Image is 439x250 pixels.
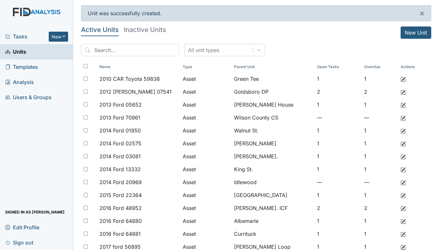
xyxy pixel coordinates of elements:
[362,227,398,240] td: 1
[231,124,314,137] td: Walnut St.
[81,44,179,56] input: Search...
[231,98,314,111] td: [PERSON_NAME] House
[5,92,52,102] span: Users & Groups
[231,176,314,189] td: Idlewood
[99,217,142,225] span: 2016 Ford 64880
[362,202,398,214] td: 2
[362,163,398,176] td: 1
[49,32,68,42] button: New
[231,150,314,163] td: [PERSON_NAME].
[180,227,231,240] td: Asset
[362,85,398,98] td: 2
[180,214,231,227] td: Asset
[99,152,141,160] span: 2014 Ford 03081
[180,61,231,72] th: Toggle SortBy
[231,163,314,176] td: King St.
[5,207,65,217] span: Signed in as [PERSON_NAME]
[5,33,49,40] a: Tasks
[99,230,141,238] span: 2016 Ford 64881
[231,85,314,98] td: Goldsboro DP
[5,237,33,247] span: Sign out
[314,61,362,72] th: Toggle SortBy
[314,214,362,227] td: 1
[97,61,180,72] th: Toggle SortBy
[362,111,398,124] td: —
[180,202,231,214] td: Asset
[99,127,141,134] span: 2014 Ford 01950
[314,176,362,189] td: —
[231,202,314,214] td: [PERSON_NAME]. ICF
[99,165,141,173] span: 2014 Ford 13332
[314,72,362,85] td: 1
[180,111,231,124] td: Asset
[5,222,39,232] span: Edit Profile
[180,163,231,176] td: Asset
[81,26,119,33] h5: Active Units
[314,150,362,163] td: 1
[314,189,362,202] td: 1
[362,61,398,72] th: Toggle SortBy
[231,137,314,150] td: [PERSON_NAME]
[314,124,362,137] td: 1
[99,88,172,96] span: 2012 [PERSON_NAME] 07541
[231,111,314,124] td: Wilson County CS
[5,47,26,57] span: Units
[362,189,398,202] td: 1
[314,98,362,111] td: 1
[231,227,314,240] td: Currituck
[124,26,166,33] h5: Inactive Units
[180,137,231,150] td: Asset
[419,8,424,18] span: ×
[188,46,219,54] div: All unit types
[314,163,362,176] td: 1
[180,85,231,98] td: Asset
[231,72,314,85] td: Green Tee
[81,5,431,21] div: Unit was successfully created.
[180,150,231,163] td: Asset
[231,214,314,227] td: Albemarle
[180,176,231,189] td: Asset
[362,98,398,111] td: 1
[314,202,362,214] td: 2
[99,178,142,186] span: 2014 Ford 20969
[314,137,362,150] td: 1
[180,189,231,202] td: Asset
[99,75,160,83] span: 2010 CAR Toyota 59838
[362,137,398,150] td: 1
[314,85,362,98] td: 2
[180,98,231,111] td: Asset
[99,114,140,121] span: 2013 Ford 70961
[401,26,431,39] a: New Unit
[362,150,398,163] td: 1
[362,72,398,85] td: 1
[180,124,231,137] td: Asset
[413,5,431,21] button: ×
[99,140,141,147] span: 2014 Ford 02575
[231,61,314,72] th: Toggle SortBy
[231,189,314,202] td: [GEOGRAPHIC_DATA]
[5,62,38,72] span: Templates
[99,101,142,109] span: 2013 Ford 05652
[362,176,398,189] td: —
[398,61,430,72] th: Actions
[314,111,362,124] td: —
[99,191,142,199] span: 2015 Ford 22364
[5,77,34,87] span: Analysis
[362,214,398,227] td: 1
[99,204,142,212] span: 2016 Ford 48952
[362,124,398,137] td: 1
[314,227,362,240] td: 1
[180,72,231,85] td: Asset
[84,64,88,68] input: Toggle All Rows Selected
